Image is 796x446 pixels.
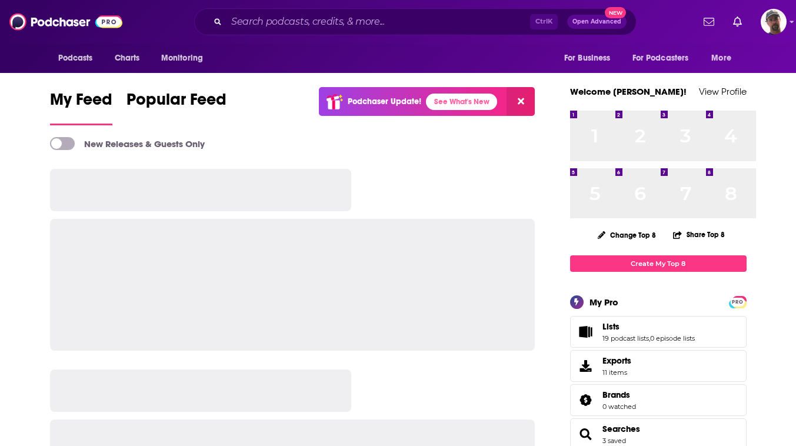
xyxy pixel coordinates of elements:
span: For Business [564,50,611,66]
a: 0 watched [602,402,636,411]
span: Popular Feed [126,89,227,117]
span: Logged in as cjPurdy [761,9,787,35]
span: Ctrl K [530,14,558,29]
button: open menu [153,47,218,69]
p: Podchaser Update! [348,96,421,106]
span: Exports [602,355,631,366]
div: Search podcasts, credits, & more... [194,8,637,35]
span: 11 items [602,368,631,377]
a: Show notifications dropdown [699,12,719,32]
img: Podchaser - Follow, Share and Rate Podcasts [9,11,122,33]
div: My Pro [589,297,618,308]
span: My Feed [50,89,112,117]
button: open menu [556,47,625,69]
span: Exports [574,358,598,374]
button: Open AdvancedNew [567,15,627,29]
span: More [711,50,731,66]
button: open menu [703,47,746,69]
img: User Profile [761,9,787,35]
span: Monitoring [161,50,203,66]
a: Create My Top 8 [570,255,747,271]
a: Searches [574,426,598,442]
span: Charts [115,50,140,66]
input: Search podcasts, credits, & more... [227,12,530,31]
a: Brands [574,392,598,408]
span: For Podcasters [632,50,689,66]
a: Lists [602,321,695,332]
a: Exports [570,350,747,382]
span: New [605,7,626,18]
a: Show notifications dropdown [728,12,747,32]
button: Show profile menu [761,9,787,35]
a: Charts [107,47,147,69]
span: Brands [570,384,747,416]
span: PRO [731,298,745,307]
span: Lists [570,316,747,348]
a: My Feed [50,89,112,125]
span: Open Advanced [572,19,621,25]
a: Lists [574,324,598,340]
span: Brands [602,390,630,400]
a: New Releases & Guests Only [50,137,205,150]
button: Change Top 8 [591,228,664,242]
a: Popular Feed [126,89,227,125]
a: 19 podcast lists [602,334,649,342]
a: Brands [602,390,636,400]
span: Lists [602,321,620,332]
a: View Profile [699,86,747,97]
span: Podcasts [58,50,93,66]
button: open menu [625,47,706,69]
a: Searches [602,424,640,434]
button: open menu [50,47,108,69]
button: Share Top 8 [672,223,725,246]
span: , [649,334,650,342]
a: See What's New [426,94,497,110]
a: 0 episode lists [650,334,695,342]
a: PRO [731,297,745,305]
a: 3 saved [602,437,626,445]
a: Welcome [PERSON_NAME]! [570,86,687,97]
